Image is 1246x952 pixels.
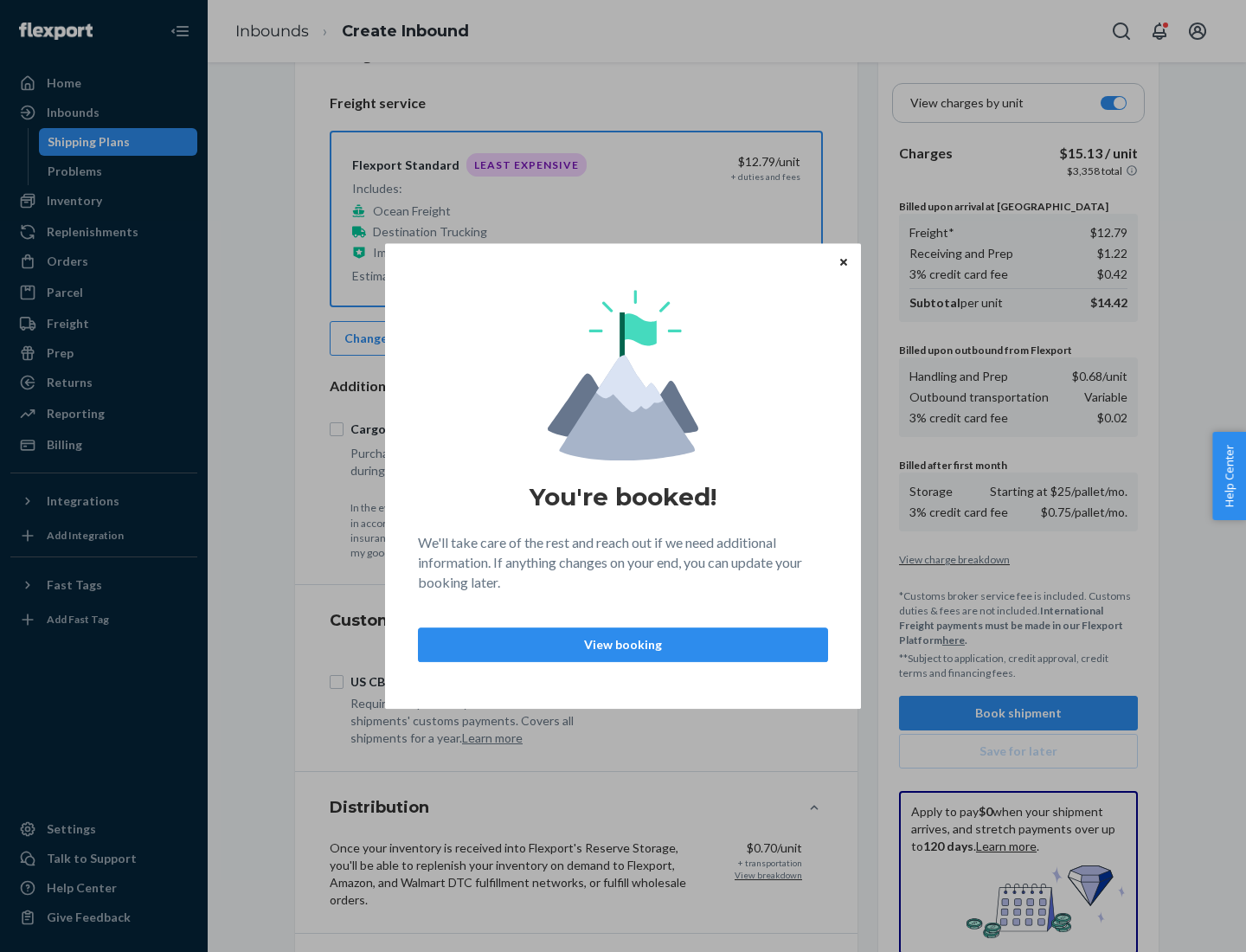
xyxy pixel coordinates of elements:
button: View booking [418,627,828,662]
img: svg+xml,%3Csvg%20viewBox%3D%220%200%20174%20197%22%20fill%3D%22none%22%20xmlns%3D%22http%3A%2F%2F... [548,290,698,460]
button: Close [835,252,852,271]
p: View booking [433,636,813,653]
p: We'll take care of the rest and reach out if we need additional information. If anything changes ... [418,533,828,593]
h1: You're booked! [530,481,716,512]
